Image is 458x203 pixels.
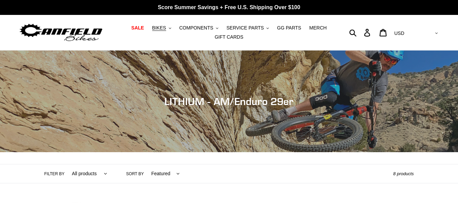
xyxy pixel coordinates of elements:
span: 8 products [393,171,414,176]
span: GG PARTS [277,25,301,31]
span: LITHIUM - AM/Enduro 29er [164,95,294,107]
a: GIFT CARDS [211,33,247,42]
a: SALE [128,23,147,33]
span: GIFT CARDS [215,34,243,40]
span: SERVICE PARTS [226,25,264,31]
span: SALE [131,25,144,31]
span: COMPONENTS [179,25,213,31]
span: MERCH [309,25,326,31]
label: Sort by [126,171,144,177]
a: GG PARTS [274,23,304,33]
label: Filter by [44,171,65,177]
button: SERVICE PARTS [223,23,272,33]
img: Canfield Bikes [19,22,103,43]
button: COMPONENTS [176,23,222,33]
a: MERCH [306,23,330,33]
span: BIKES [152,25,166,31]
button: BIKES [149,23,175,33]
